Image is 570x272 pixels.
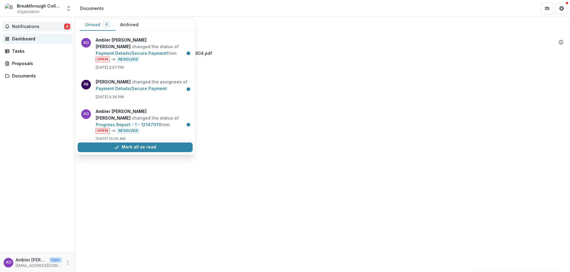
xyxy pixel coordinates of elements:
span: Notifications [12,24,64,29]
button: Unread [80,19,115,31]
p: User [49,257,62,263]
p: Ambler [PERSON_NAME] [PERSON_NAME] [16,257,47,263]
p: changed the status of from [96,37,189,62]
button: Partners [541,2,553,14]
a: Tasks [2,46,73,56]
div: [DATE]_Breakthrough Collaborative Inc_750000Payment Details - [DATE]T21:07:35.349206804.pdf [79,36,566,59]
p: [EMAIL_ADDRESS][DOMAIN_NAME] [16,263,62,268]
nav: breadcrumb [78,4,106,13]
div: Breakthrough Collaborative Inc [17,3,62,9]
div: Tasks [12,48,68,54]
div: Ambler Mauger Ochstein [6,261,11,264]
a: Progress Report - 1 - 12147011 [96,122,160,127]
button: More [64,259,71,266]
a: Documents [2,71,73,81]
span: Organization [17,9,39,14]
p: changed the assignees of [96,79,189,92]
a: Proposals [2,58,73,68]
a: Payment Details/Secure Payment [96,86,167,91]
div: [DATE]_Breakthrough Collaborative Inc_750000 [79,36,566,48]
div: Proposals [12,60,68,67]
button: Open entity switcher [64,2,73,14]
div: Documents [80,5,104,11]
button: Notifications4 [2,22,73,31]
button: Archived [115,19,143,31]
button: Mark all as read [78,142,193,152]
a: Payment Details/Secure Payment [96,51,167,56]
div: Payment Details - [DATE]T21:07:35.349206804.pdf [79,48,566,59]
span: 4 [64,23,70,30]
a: Dashboard [2,34,73,44]
button: Get Help [556,2,568,14]
div: Dashboard [12,36,68,42]
img: Breakthrough Collaborative Inc [5,4,14,13]
span: 4 [105,22,108,27]
div: Documents [12,73,68,79]
p: changed the status of from [96,108,189,134]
